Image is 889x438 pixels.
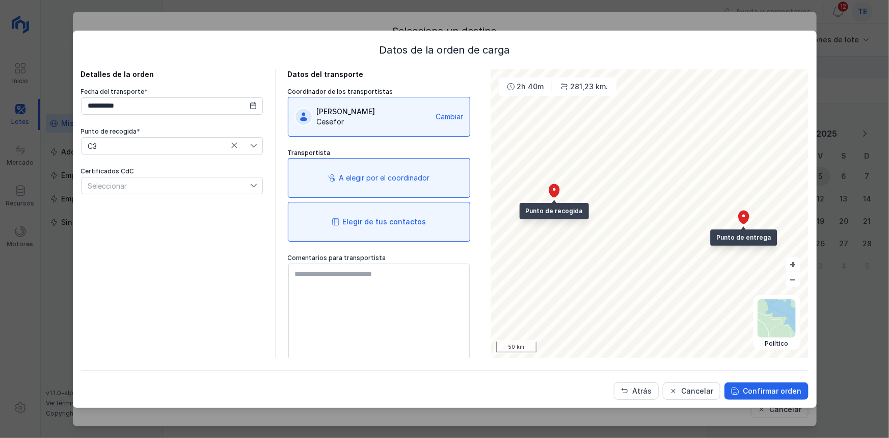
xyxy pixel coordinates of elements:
div: Político [758,340,796,348]
div: Elegir de tus contactos [343,217,426,227]
button: Atrás [614,382,659,400]
img: political.webp [758,299,796,338]
div: Fecha del transporte [81,88,263,96]
div: 281,23 km. [571,82,608,92]
span: C3 [82,138,250,154]
div: 2h 40m [517,82,544,92]
div: Confirmar orden [743,386,802,396]
div: Certificados CdC [81,167,263,175]
div: Datos del transporte [288,69,470,80]
div: Cancelar [682,386,714,396]
button: Confirmar orden [724,382,809,400]
div: Atrás [633,386,652,396]
div: Comentarios para transportista [288,254,470,262]
div: Datos de la orden de carga [81,43,809,57]
div: Detalles de la orden [81,69,263,80]
div: A elegir por el coordinador [339,173,430,183]
div: [PERSON_NAME] [317,107,432,117]
div: Transportista [288,149,470,157]
div: Cambiar [436,112,464,122]
div: Coordinador de los transportistas [288,88,470,96]
button: – [786,272,800,287]
div: Seleccionar [82,177,129,194]
button: + [786,257,800,272]
div: Cesefor [317,117,432,127]
div: Punto de recogida [81,127,263,136]
button: Cancelar [663,382,720,400]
